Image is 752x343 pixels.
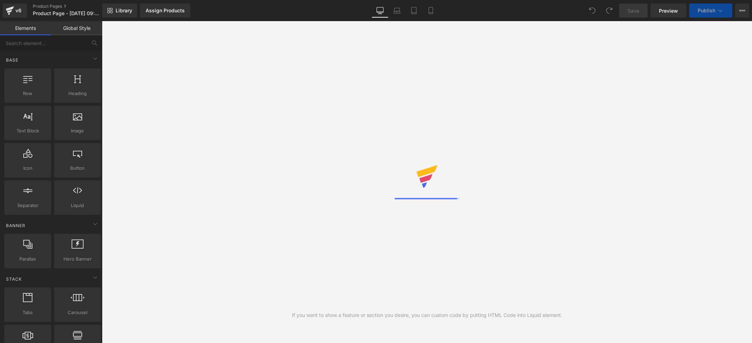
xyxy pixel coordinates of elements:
[56,127,99,135] span: Image
[6,127,49,135] span: Text Block
[602,4,616,18] button: Redo
[5,57,19,63] span: Base
[698,8,715,13] span: Publish
[56,309,99,316] span: Carousel
[6,90,49,97] span: Row
[33,11,100,16] span: Product Page - [DATE] 09:59:12
[51,21,102,35] a: Global Style
[650,4,686,18] a: Preview
[659,7,678,14] span: Preview
[585,4,599,18] button: Undo
[33,4,114,9] a: Product Pages
[422,4,439,18] a: Mobile
[102,4,137,18] a: New Library
[5,276,23,282] span: Stack
[6,164,49,172] span: Icon
[56,202,99,209] span: Liquid
[405,4,422,18] a: Tablet
[6,255,49,263] span: Parallax
[56,90,99,97] span: Heading
[6,202,49,209] span: Separator
[56,164,99,172] span: Button
[689,4,732,18] button: Publish
[735,4,749,18] button: More
[628,7,639,14] span: Save
[292,311,562,319] div: If you want to show a feature or section you desire, you can custom code by putting HTML Code int...
[6,309,49,316] span: Tabs
[116,7,132,14] span: Library
[14,6,23,15] div: v6
[389,4,405,18] a: Laptop
[372,4,389,18] a: Desktop
[146,8,185,13] div: Assign Products
[3,4,27,18] a: v6
[5,222,26,229] span: Banner
[56,255,99,263] span: Hero Banner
